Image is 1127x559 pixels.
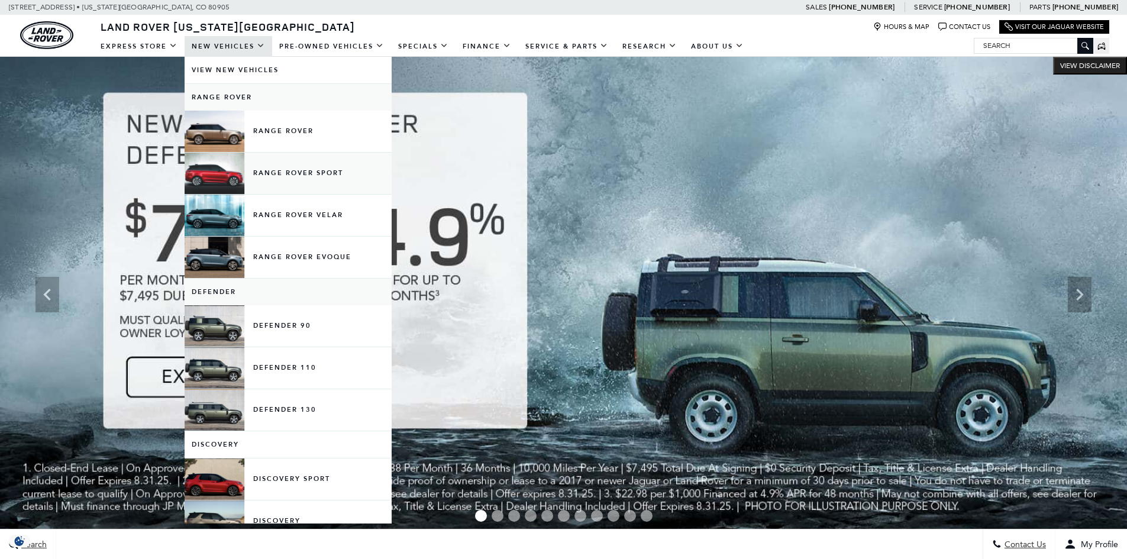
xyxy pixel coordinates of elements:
[558,510,570,522] span: Go to slide 6
[615,36,684,57] a: Research
[541,510,553,522] span: Go to slide 5
[185,279,392,305] a: Defender
[185,305,392,347] a: Defender 90
[518,36,615,57] a: Service & Parts
[272,36,391,57] a: Pre-Owned Vehicles
[914,3,942,11] span: Service
[873,22,929,31] a: Hours & Map
[185,500,392,542] a: Discovery
[1052,2,1118,12] a: [PHONE_NUMBER]
[185,458,392,500] a: Discovery Sport
[1005,22,1104,31] a: Visit Our Jaguar Website
[185,153,392,194] a: Range Rover Sport
[93,36,751,57] nav: Main Navigation
[6,535,33,547] img: Opt-Out Icon
[684,36,751,57] a: About Us
[185,195,392,236] a: Range Rover Velar
[185,347,392,389] a: Defender 110
[574,510,586,522] span: Go to slide 7
[624,510,636,522] span: Go to slide 10
[508,510,520,522] span: Go to slide 3
[641,510,653,522] span: Go to slide 11
[9,3,230,11] a: [STREET_ADDRESS] • [US_STATE][GEOGRAPHIC_DATA], CO 80905
[185,237,392,278] a: Range Rover Evoque
[185,389,392,431] a: Defender 130
[20,21,73,49] a: land-rover
[938,22,990,31] a: Contact Us
[185,36,272,57] a: New Vehicles
[829,2,895,12] a: [PHONE_NUMBER]
[591,510,603,522] span: Go to slide 8
[1060,61,1120,70] span: VIEW DISCLAIMER
[185,84,392,111] a: Range Rover
[6,535,33,547] section: Click to Open Cookie Consent Modal
[185,431,392,458] a: Discovery
[525,510,537,522] span: Go to slide 4
[185,57,392,83] a: View New Vehicles
[185,111,392,152] a: Range Rover
[391,36,456,57] a: Specials
[1053,57,1127,75] button: VIEW DISCLAIMER
[20,21,73,49] img: Land Rover
[93,36,185,57] a: EXPRESS STORE
[93,20,362,34] a: Land Rover [US_STATE][GEOGRAPHIC_DATA]
[492,510,503,522] span: Go to slide 2
[974,38,1093,53] input: Search
[1029,3,1051,11] span: Parts
[101,20,355,34] span: Land Rover [US_STATE][GEOGRAPHIC_DATA]
[1068,277,1092,312] div: Next
[1002,539,1046,550] span: Contact Us
[475,510,487,522] span: Go to slide 1
[1076,539,1118,550] span: My Profile
[1055,529,1127,559] button: Open user profile menu
[35,277,59,312] div: Previous
[806,3,827,11] span: Sales
[456,36,518,57] a: Finance
[944,2,1010,12] a: [PHONE_NUMBER]
[608,510,619,522] span: Go to slide 9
